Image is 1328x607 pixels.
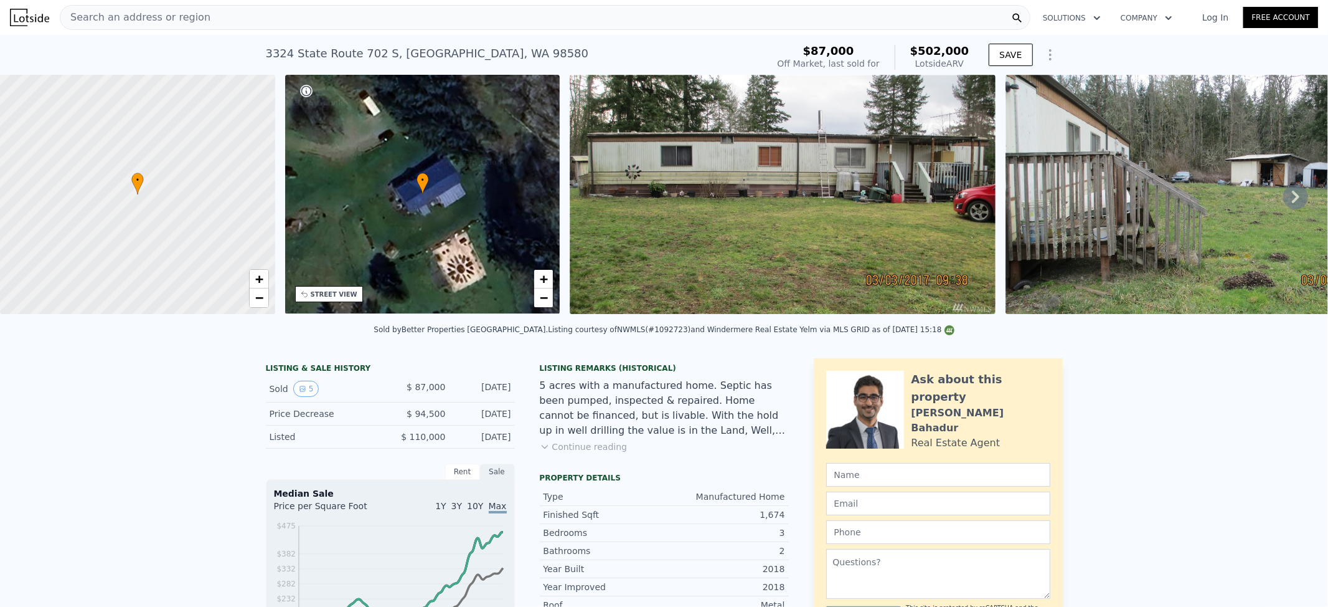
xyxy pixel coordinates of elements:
a: Log In [1187,11,1243,24]
span: − [540,290,548,305]
div: Bedrooms [544,527,664,539]
div: • [131,173,144,194]
button: SAVE [989,44,1032,66]
tspan: $232 [276,595,296,604]
tspan: $282 [276,580,296,588]
div: LISTING & SALE HISTORY [266,363,515,376]
a: Zoom out [534,289,553,307]
div: 3324 State Route 702 S , [GEOGRAPHIC_DATA] , WA 98580 [266,45,589,62]
span: $87,000 [803,44,854,57]
div: Listing Remarks (Historical) [540,363,789,373]
div: Off Market, last sold for [778,57,880,70]
span: 3Y [451,501,462,511]
span: • [131,174,144,186]
div: Type [544,490,664,503]
a: Zoom out [250,289,268,307]
div: 1,674 [664,509,785,521]
span: Max [489,501,507,514]
span: − [255,290,263,305]
div: [PERSON_NAME] Bahadur [911,406,1050,436]
div: Lotside ARV [910,57,969,70]
div: Median Sale [274,487,507,500]
a: Zoom in [534,270,553,289]
img: NWMLS Logo [944,325,954,335]
span: + [540,271,548,287]
span: Search an address or region [60,10,210,25]
input: Email [826,492,1050,515]
a: Zoom in [250,270,268,289]
button: Solutions [1033,7,1111,29]
img: Sale: 122866376 Parcel: 100485669 [570,75,996,314]
span: + [255,271,263,287]
div: Bathrooms [544,545,664,557]
tspan: $332 [276,565,296,573]
div: Listed [270,431,380,443]
img: Lotside [10,9,49,26]
tspan: $382 [276,550,296,558]
div: Sold [270,381,380,397]
div: Sold by Better Properties [GEOGRAPHIC_DATA] . [374,325,548,334]
div: Listing courtesy of NWMLS (#1092723) and Windermere Real Estate Yelm via MLS GRID as of [DATE] 15:18 [548,325,954,334]
button: Company [1111,7,1182,29]
div: Price Decrease [270,408,380,420]
a: Free Account [1243,7,1318,28]
div: Ask about this property [911,371,1050,406]
div: • [417,173,429,194]
div: 2 [664,545,785,557]
button: Continue reading [540,441,628,453]
span: 1Y [435,501,446,511]
div: 5 acres with a manufactured home. Septic has been pumped, inspected & repaired. Home cannot be fi... [540,378,789,438]
div: Price per Square Foot [274,500,390,520]
div: Property details [540,473,789,483]
input: Phone [826,520,1050,544]
div: Real Estate Agent [911,436,1001,451]
div: Finished Sqft [544,509,664,521]
button: View historical data [293,381,319,397]
span: $ 87,000 [407,382,445,392]
span: 10Y [467,501,483,511]
input: Name [826,463,1050,487]
button: Show Options [1038,42,1063,67]
span: $ 110,000 [401,432,445,442]
div: 3 [664,527,785,539]
div: Year Built [544,563,664,575]
tspan: $475 [276,522,296,530]
div: [DATE] [456,381,511,397]
div: 2018 [664,563,785,575]
span: $502,000 [910,44,969,57]
div: 2018 [664,581,785,593]
span: • [417,174,429,186]
div: Manufactured Home [664,490,785,503]
div: [DATE] [456,431,511,443]
div: STREET VIEW [311,290,357,299]
span: $ 94,500 [407,409,445,419]
div: [DATE] [456,408,511,420]
div: Rent [445,464,480,480]
div: Sale [480,464,515,480]
div: Year Improved [544,581,664,593]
